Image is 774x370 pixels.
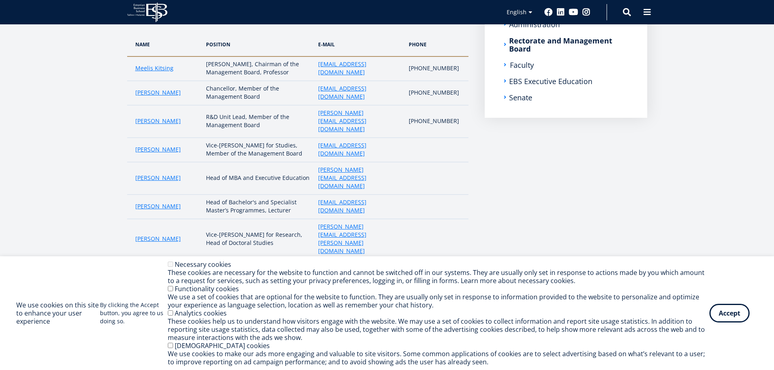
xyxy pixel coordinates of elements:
[202,105,314,138] td: R&D Unit Lead, Member of the Management Board
[318,60,401,76] a: [EMAIL_ADDRESS][DOMAIN_NAME]
[168,268,709,285] div: These cookies are necessary for the website to function and cannot be switched off in our systems...
[509,20,560,28] a: Administration
[135,174,181,182] a: [PERSON_NAME]
[175,284,239,293] label: Functionality cookies
[314,32,405,56] th: e-mail
[175,309,227,318] label: Analytics cookies
[405,81,468,105] td: [PHONE_NUMBER]
[175,260,231,269] label: Necessary cookies
[318,141,401,158] a: [EMAIL_ADDRESS][DOMAIN_NAME]
[135,202,181,210] a: [PERSON_NAME]
[135,235,181,243] a: [PERSON_NAME]
[709,304,750,322] button: Accept
[135,64,173,72] a: Meelis Kitsing
[202,81,314,105] td: Chancellor, Member of the Management Board
[318,198,401,214] a: [EMAIL_ADDRESS][DOMAIN_NAME]
[318,109,401,133] a: [PERSON_NAME][EMAIL_ADDRESS][DOMAIN_NAME]
[16,301,100,325] h2: We use cookies on this site to enhance your user experience
[135,145,181,154] a: [PERSON_NAME]
[409,64,460,72] p: [PHONE_NUMBER]
[569,8,578,16] a: Youtube
[509,93,532,102] a: Senate
[202,138,314,162] td: Vice-[PERSON_NAME] for Studies, Member of the Management Board
[318,223,401,255] a: [PERSON_NAME][EMAIL_ADDRESS][PERSON_NAME][DOMAIN_NAME]
[509,77,592,85] a: EBS Executive Education
[175,341,270,350] label: [DEMOGRAPHIC_DATA] cookies
[206,60,310,76] p: [PERSON_NAME], Chairman of the Management Board, Professor
[100,301,168,325] p: By clicking the Accept button, you agree to us doing so.
[318,166,401,190] a: [PERSON_NAME][EMAIL_ADDRESS][DOMAIN_NAME]
[127,32,202,56] th: NAME
[582,8,590,16] a: Instagram
[168,317,709,342] div: These cookies help us to understand how visitors engage with the website. We may use a set of coo...
[510,61,534,69] a: Faculty
[202,219,314,260] td: Vice-[PERSON_NAME] for Research, Head of Doctoral Studies
[509,37,631,53] a: Rectorate and Management Board
[168,293,709,309] div: We use a set of cookies that are optional for the website to function. They are usually only set ...
[544,8,553,16] a: Facebook
[318,84,401,101] a: [EMAIL_ADDRESS][DOMAIN_NAME]
[202,195,314,219] td: Head of Bachelor's and Specialist Master’s Programmes, Lecturer
[135,89,181,97] a: [PERSON_NAME]
[405,32,468,56] th: phone
[405,105,468,138] td: [PHONE_NUMBER]
[135,117,181,125] a: [PERSON_NAME]
[557,8,565,16] a: Linkedin
[202,32,314,56] th: POSition
[202,162,314,195] td: Head of MBA and Executive Education
[168,350,709,366] div: We use cookies to make our ads more engaging and valuable to site visitors. Some common applicati...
